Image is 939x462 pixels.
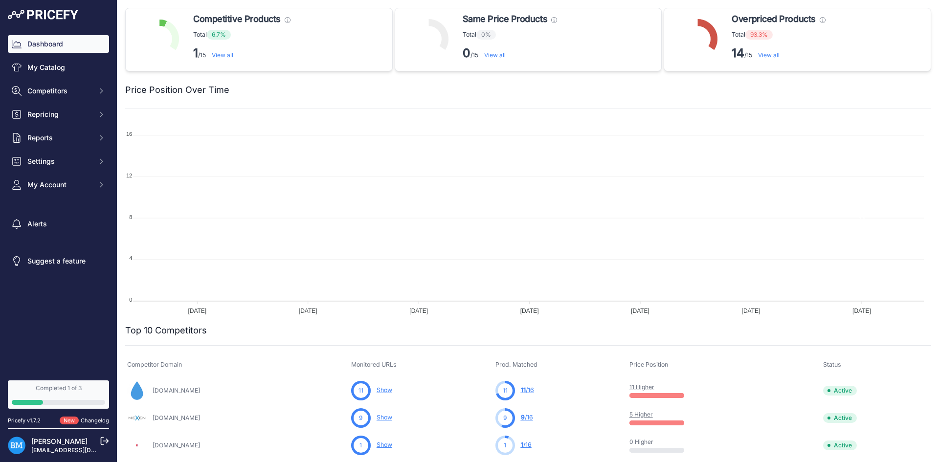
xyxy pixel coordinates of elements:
span: Active [823,386,857,396]
span: 9 [503,414,507,422]
a: Completed 1 of 3 [8,380,109,409]
tspan: [DATE] [409,308,428,314]
span: 9 [521,414,525,421]
p: /15 [193,45,291,61]
span: 93.3% [745,30,773,40]
span: Settings [27,156,91,166]
p: 0 Higher [629,438,692,446]
h2: Price Position Over Time [125,83,229,97]
span: 9 [359,414,362,422]
span: 0% [476,30,496,40]
a: 9/16 [521,414,533,421]
span: 11 [503,386,508,395]
a: Show [377,414,392,421]
span: Monitored URLs [351,361,397,368]
nav: Sidebar [8,35,109,369]
tspan: 12 [126,173,132,178]
tspan: 4 [129,255,132,261]
img: Pricefy Logo [8,10,78,20]
button: Repricing [8,106,109,123]
span: Competitors [27,86,91,96]
span: 1 [504,441,506,450]
span: Price Position [629,361,668,368]
tspan: [DATE] [742,308,760,314]
span: 11 [358,386,363,395]
strong: 14 [732,46,744,60]
span: 11 [521,386,526,394]
span: Competitive Products [193,12,281,26]
a: View all [484,51,506,59]
a: 5 Higher [629,411,653,418]
span: My Account [27,180,91,190]
a: 1/16 [521,441,532,448]
div: Completed 1 of 3 [12,384,105,392]
a: Alerts [8,215,109,233]
span: Prod. Matched [495,361,537,368]
a: [DOMAIN_NAME] [153,441,200,449]
button: My Account [8,176,109,194]
a: Dashboard [8,35,109,53]
span: Active [823,413,857,423]
p: Total [463,30,557,40]
span: Overpriced Products [732,12,815,26]
a: [DOMAIN_NAME] [153,414,200,421]
tspan: [DATE] [299,308,317,314]
span: 6.7% [207,30,231,40]
button: Competitors [8,82,109,100]
span: Status [823,361,841,368]
span: Competitor Domain [127,361,182,368]
strong: 0 [463,46,470,60]
a: Suggest a feature [8,252,109,270]
a: View all [758,51,780,59]
a: [EMAIL_ADDRESS][DOMAIN_NAME] [31,446,134,454]
p: Total [193,30,291,40]
span: Same Price Products [463,12,547,26]
tspan: [DATE] [631,308,649,314]
span: 1 [359,441,362,450]
button: Settings [8,153,109,170]
tspan: [DATE] [852,308,871,314]
a: Show [377,386,392,394]
span: New [60,417,79,425]
span: Repricing [27,110,91,119]
tspan: 16 [126,131,132,137]
a: Show [377,441,392,448]
tspan: 0 [129,297,132,303]
tspan: [DATE] [520,308,539,314]
button: Reports [8,129,109,147]
a: [PERSON_NAME] [31,437,88,445]
tspan: 8 [129,214,132,220]
h2: Top 10 Competitors [125,324,207,337]
a: [DOMAIN_NAME] [153,387,200,394]
a: 11 Higher [629,383,654,391]
p: Total [732,30,825,40]
p: /15 [463,45,557,61]
a: 11/16 [521,386,534,394]
span: Active [823,440,857,450]
strong: 1 [193,46,198,60]
div: Pricefy v1.7.2 [8,417,41,425]
a: View all [212,51,233,59]
tspan: [DATE] [188,308,206,314]
a: My Catalog [8,59,109,76]
a: Changelog [81,417,109,424]
p: /15 [732,45,825,61]
span: 1 [521,441,523,448]
span: Reports [27,133,91,143]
